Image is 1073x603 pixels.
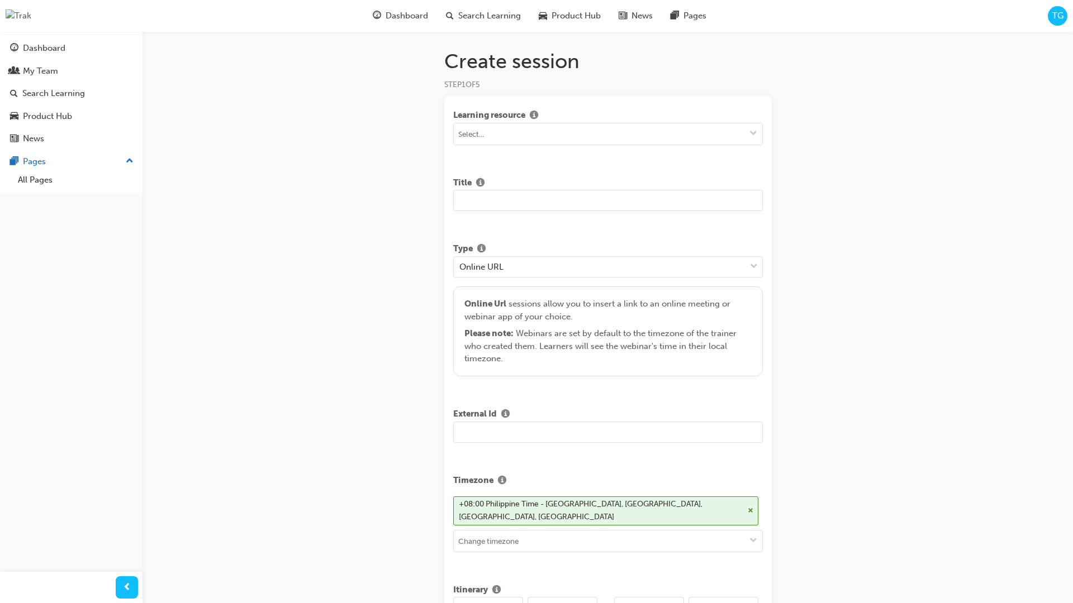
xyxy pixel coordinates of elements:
[6,9,31,22] img: Trak
[23,132,44,145] div: News
[464,328,514,338] span: Please note :
[4,106,138,127] a: Product Hub
[23,110,72,123] div: Product Hub
[10,44,18,54] span: guage-icon
[744,123,762,145] button: toggle menu
[10,89,18,99] span: search-icon
[662,4,715,27] a: pages-iconPages
[744,530,762,552] button: toggle menu
[476,179,485,189] span: info-icon
[364,4,437,27] a: guage-iconDashboard
[4,128,138,149] a: News
[539,9,547,23] span: car-icon
[749,537,757,546] span: down-icon
[492,586,501,596] span: info-icon
[4,61,138,82] a: My Team
[459,260,504,273] div: Online URL
[464,327,751,365] div: Webinars are set by default to the timezone of the trainer who created them. Learners will see th...
[10,134,18,144] span: news-icon
[4,83,138,104] a: Search Learning
[477,245,486,255] span: info-icon
[464,299,506,309] span: Online Url
[525,109,543,123] button: Show info
[671,9,679,23] span: pages-icon
[437,4,530,27] a: search-iconSearch Learning
[610,4,662,27] a: news-iconNews
[459,498,744,523] div: +08:00 Philippine Time - [GEOGRAPHIC_DATA], [GEOGRAPHIC_DATA], [GEOGRAPHIC_DATA], [GEOGRAPHIC_DATA]
[386,9,428,22] span: Dashboard
[4,151,138,172] button: Pages
[22,87,85,100] div: Search Learning
[453,109,525,123] span: Learning resource
[123,581,131,595] span: prev-icon
[10,66,18,76] span: people-icon
[23,155,46,168] div: Pages
[10,157,18,167] span: pages-icon
[750,260,758,274] span: down-icon
[530,4,610,27] a: car-iconProduct Hub
[619,9,627,23] span: news-icon
[458,9,521,22] span: Search Learning
[126,154,134,169] span: up-icon
[1048,6,1067,26] button: TG
[453,474,493,488] span: Timezone
[446,9,454,23] span: search-icon
[493,474,511,488] button: Show info
[23,65,58,78] div: My Team
[552,9,601,22] span: Product Hub
[454,530,762,552] input: Change timezone
[13,171,138,189] a: All Pages
[453,242,473,256] span: Type
[453,408,497,422] span: External Id
[683,9,706,22] span: Pages
[473,242,490,256] button: Show info
[4,36,138,151] button: DashboardMy TeamSearch LearningProduct HubNews
[632,9,653,22] span: News
[472,176,489,190] button: Show info
[4,38,138,59] a: Dashboard
[464,298,751,365] div: sessions allow you to insert a link to an online meeting or webinar app of your choice.
[453,176,472,190] span: Title
[498,476,506,486] span: info-icon
[749,130,757,139] span: down-icon
[453,583,488,597] span: Itinerary
[10,112,18,122] span: car-icon
[488,583,505,597] button: Show info
[444,49,772,74] h1: Create session
[530,111,538,121] span: info-icon
[497,408,514,422] button: Show info
[501,410,510,420] span: info-icon
[454,123,762,145] input: Select...
[373,9,381,23] span: guage-icon
[23,42,65,55] div: Dashboard
[1052,9,1063,22] span: TG
[748,508,753,514] span: cross-icon
[444,80,480,89] span: STEP 1 OF 5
